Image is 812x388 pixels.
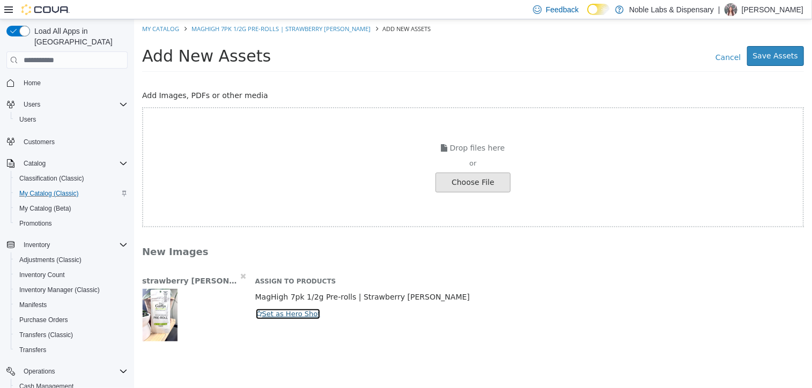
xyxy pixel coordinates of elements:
a: Promotions [15,217,56,230]
p: | [718,3,720,16]
span: Operations [24,367,55,376]
span: Classification (Classic) [19,174,84,183]
div: or [9,139,669,150]
span: Inventory Count [19,271,65,279]
span: Inventory [19,238,128,251]
span: Users [19,115,36,124]
span: Transfers [15,344,128,356]
a: My Catalog [8,5,45,13]
a: Customers [19,136,59,148]
button: Catalog [19,157,50,170]
span: Transfers (Classic) [15,329,128,341]
span: Manifests [19,301,47,309]
span: My Catalog (Beta) [19,204,71,213]
p: Add Images, PDFs or other media [8,71,670,82]
button: Customers [2,133,132,149]
button: Operations [19,365,60,378]
span: Promotions [19,219,52,228]
button: Promotions [11,216,132,231]
span: Purchase Orders [15,314,128,326]
a: Classification (Classic) [15,172,88,185]
button: Users [19,98,45,111]
span: My Catalog (Classic) [19,189,79,198]
button: Preview [8,270,43,323]
a: Transfers [15,344,50,356]
button: Users [2,97,132,112]
span: Home [24,79,41,87]
a: Transfers (Classic) [15,329,77,341]
button: Transfers (Classic) [11,327,132,342]
a: My Catalog (Classic) [15,187,83,200]
img: strawberry gary prerolls.jpg [8,270,43,323]
button: Adjustments (Classic) [11,252,132,267]
a: Inventory Manager (Classic) [15,283,104,296]
button: Remove asset [106,251,113,263]
a: Inventory Count [15,268,69,281]
span: Transfers (Classic) [19,331,73,339]
button: Classification (Classic) [11,171,132,186]
span: Customers [24,138,55,146]
span: strawberry [PERSON_NAME] prerolls.jpg [8,257,105,266]
span: Inventory Count [15,268,128,281]
span: Adjustments (Classic) [15,253,128,266]
a: Home [19,77,45,89]
span: Inventory [24,241,50,249]
span: Add New Assets [8,27,137,46]
button: My Catalog (Classic) [11,186,132,201]
button: Inventory [19,238,54,251]
span: Add New Assets [249,5,297,13]
button: Transfers [11,342,132,357]
span: My Catalog (Classic) [15,187,128,200]
button: Operations [2,364,132,379]
p: [PERSON_NAME] [742,3,803,16]
span: Home [19,76,128,89]
p: Drop files here [9,123,669,136]
p: MagHigh 7pk 1/2g Pre-rolls | Strawberry [PERSON_NAME] [121,272,670,283]
span: Transfers [19,346,46,354]
p: Noble Labs & Dispensary [629,3,714,16]
span: Catalog [19,157,128,170]
span: Inventory Manager (Classic) [15,283,128,296]
a: Adjustments (Classic) [15,253,86,266]
a: My Catalog (Beta) [15,202,76,215]
a: Users [15,113,40,126]
button: Catalog [2,156,132,171]
button: Users [11,112,132,127]
a: Purchase Orders [15,314,72,326]
span: Users [24,100,40,109]
button: Inventory Count [11,267,132,282]
button: Set as Hero Shot [121,289,187,301]
span: Manifests [15,299,128,311]
div: Patricia Allen [725,3,737,16]
button: Inventory [2,237,132,252]
button: Purchase Orders [11,312,132,327]
span: Inventory Manager (Classic) [19,286,100,294]
div: Choose File [301,153,377,173]
a: Cancel [575,28,612,44]
span: Customers [19,135,128,148]
a: Manifests [15,299,51,311]
span: Operations [19,365,128,378]
button: Home [2,75,132,91]
h3: New Images [8,226,607,238]
input: Dark Mode [587,4,610,15]
span: Adjustments (Classic) [19,256,82,264]
a: MagHigh 7pk 1/2g Pre-rolls | Strawberry [PERSON_NAME] [57,5,237,13]
button: Manifests [11,297,132,312]
span: Purchase Orders [19,316,68,324]
img: Cova [21,4,70,15]
span: Catalog [24,159,46,168]
span: Load All Apps in [GEOGRAPHIC_DATA] [30,26,128,47]
span: My Catalog (Beta) [15,202,128,215]
span: Users [19,98,128,111]
span: Users [15,113,128,126]
button: Save Assets [613,27,670,47]
button: My Catalog (Beta) [11,201,132,216]
button: Inventory Manager (Classic) [11,282,132,297]
span: Promotions [15,217,128,230]
h6: Assign to Products [121,258,670,267]
span: Feedback [546,4,579,15]
span: Classification (Classic) [15,172,128,185]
